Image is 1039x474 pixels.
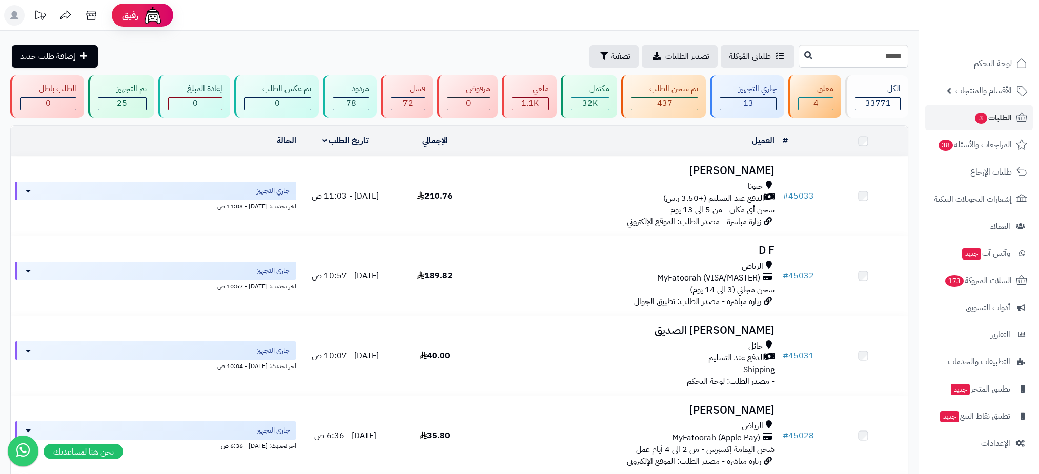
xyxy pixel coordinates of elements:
[786,75,843,118] a: معلق 4
[312,350,379,362] span: [DATE] - 10:07 ص
[8,75,86,118] a: الطلب باطل 0
[783,270,814,282] a: #45032
[925,268,1033,293] a: السلات المتروكة173
[480,316,779,396] td: - مصدر الطلب: لوحة التحكم
[925,160,1033,184] a: طلبات الإرجاع
[391,98,425,110] div: 72
[589,45,639,68] button: تصفية
[12,45,98,68] a: إضافة طلب جديد
[783,190,814,202] a: #45033
[966,300,1010,315] span: أدوات التسويق
[974,111,1012,125] span: الطلبات
[752,135,775,147] a: العميل
[257,186,290,196] span: جاري التجهيز
[521,97,539,110] span: 1.1K
[391,83,425,95] div: فشل
[447,98,490,110] div: 0
[855,83,901,95] div: الكل
[748,181,763,192] span: حبونا
[981,436,1010,450] span: الإعدادات
[708,75,786,118] a: جاري التجهيز 13
[312,270,379,282] span: [DATE] - 10:57 ص
[743,97,753,110] span: 13
[314,429,376,442] span: [DATE] - 6:36 ص
[500,75,559,118] a: ملغي 1.1K
[950,382,1010,396] span: تطبيق المتجر
[925,404,1033,428] a: تطبيق نقاط البيعجديد
[98,98,146,110] div: 25
[925,187,1033,211] a: إشعارات التحويلات البنكية
[346,97,356,110] span: 78
[925,295,1033,320] a: أدوات التسويق
[312,190,379,202] span: [DATE] - 11:03 ص
[611,50,630,62] span: تصفية
[945,275,964,287] span: 173
[257,346,290,356] span: جاري التجهيز
[940,411,959,422] span: جديد
[948,355,1010,369] span: التطبيقات والخدمات
[631,83,699,95] div: تم شحن الطلب
[742,420,763,432] span: الرياض
[742,261,763,272] span: الرياض
[783,429,788,442] span: #
[122,9,138,21] span: رفيق
[484,325,775,336] h3: [PERSON_NAME] الصديق
[991,328,1010,342] span: التقارير
[20,50,75,62] span: إضافة طلب جديد
[642,45,718,68] a: تصدير الطلبات
[783,350,814,362] a: #45031
[925,133,1033,157] a: المراجعات والأسئلة38
[512,98,548,110] div: 1115
[783,350,788,362] span: #
[813,97,819,110] span: 4
[15,440,296,450] div: اخر تحديث: [DATE] - 6:36 ص
[627,455,761,467] span: زيارة مباشرة - مصدر الطلب: الموقع الإلكتروني
[257,425,290,436] span: جاري التجهيز
[232,75,321,118] a: تم عكس الطلب 0
[245,98,311,110] div: 0
[925,431,1033,456] a: الإعدادات
[571,83,609,95] div: مكتمل
[657,272,760,284] span: MyFatoorah (VISA/MASTER)
[969,29,1029,50] img: logo-2.png
[484,245,775,256] h3: D F
[975,113,987,124] span: 3
[631,98,698,110] div: 437
[117,97,127,110] span: 25
[484,404,775,416] h3: [PERSON_NAME]
[168,83,222,95] div: إعادة المبلغ
[275,97,280,110] span: 0
[925,377,1033,401] a: تطبيق المتجرجديد
[962,248,981,260] span: جديد
[843,75,910,118] a: الكل33771
[435,75,500,118] a: مرفوض 0
[798,83,833,95] div: معلق
[925,214,1033,239] a: العملاء
[925,51,1033,76] a: لوحة التحكم
[938,138,1012,152] span: المراجعات والأسئلة
[783,190,788,202] span: #
[939,409,1010,423] span: تطبيق نقاط البيع
[420,350,450,362] span: 40.00
[27,5,53,28] a: تحديثات المنصة
[925,350,1033,374] a: التطبيقات والخدمات
[447,83,490,95] div: مرفوض
[663,192,764,204] span: الدفع عند التسليم (+3.50 ر.س)
[582,97,598,110] span: 32K
[15,200,296,211] div: اخر تحديث: [DATE] - 11:03 ص
[951,384,970,395] span: جديد
[925,105,1033,130] a: الطلبات3
[512,83,549,95] div: ملغي
[925,241,1033,266] a: وآتس آبجديد
[970,165,1012,179] span: طلبات الإرجاع
[466,97,471,110] span: 0
[783,135,788,147] a: #
[422,135,448,147] a: الإجمالي
[665,50,709,62] span: تصدير الطلبات
[708,352,764,364] span: الدفع عند التسليم
[672,432,760,444] span: MyFatoorah (Apple Pay)
[15,280,296,291] div: اخر تحديث: [DATE] - 10:57 ص
[98,83,147,95] div: تم التجهيز
[86,75,156,118] a: تم التجهيز 25
[417,190,453,202] span: 210.76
